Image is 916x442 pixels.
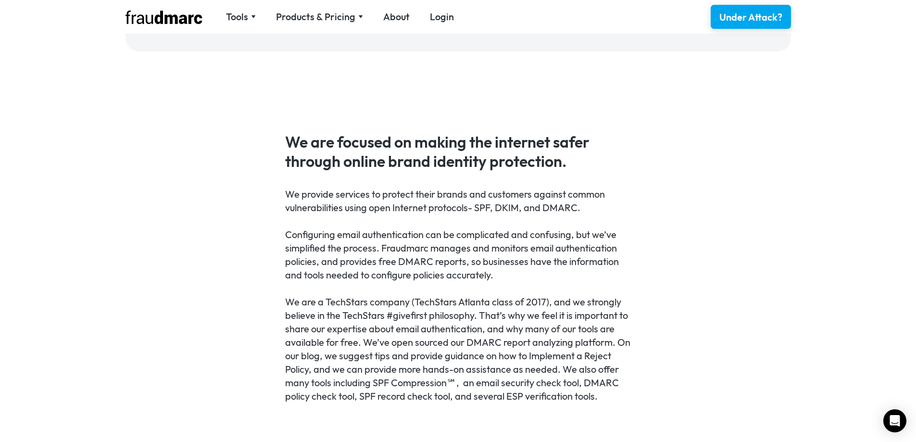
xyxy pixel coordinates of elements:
div: Products & Pricing [276,10,355,24]
div: Tools [226,10,248,24]
a: Under Attack? [711,5,791,29]
a: Login [430,10,454,24]
div: Under Attack? [719,11,782,24]
h4: We are focused on making the internet safer through online brand identity protection. [285,132,631,171]
div: Products & Pricing [276,10,363,24]
a: About [383,10,410,24]
div: Open Intercom Messenger [883,409,906,432]
div: Tools [226,10,256,24]
div: We provide services to protect their brands and customers against common vulnerabilities using op... [285,188,631,403]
